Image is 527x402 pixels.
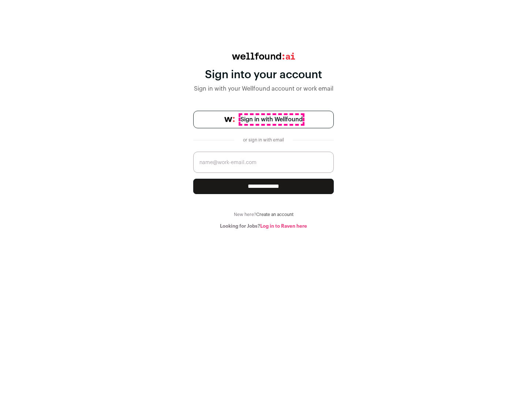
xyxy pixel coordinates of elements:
[193,111,334,128] a: Sign in with Wellfound
[193,223,334,229] div: Looking for Jobs?
[224,117,235,122] img: wellfound-symbol-flush-black-fb3c872781a75f747ccb3a119075da62bfe97bd399995f84a933054e44a575c4.png
[193,68,334,81] div: Sign into your account
[193,152,334,173] input: name@work-email.com
[193,212,334,217] div: New here?
[256,212,294,217] a: Create an account
[260,224,307,228] a: Log in to Raven here
[232,53,295,60] img: wellfound:ai
[193,84,334,93] div: Sign in with your Wellfound account or work email
[240,115,303,124] span: Sign in with Wellfound
[240,137,287,143] div: or sign in with email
